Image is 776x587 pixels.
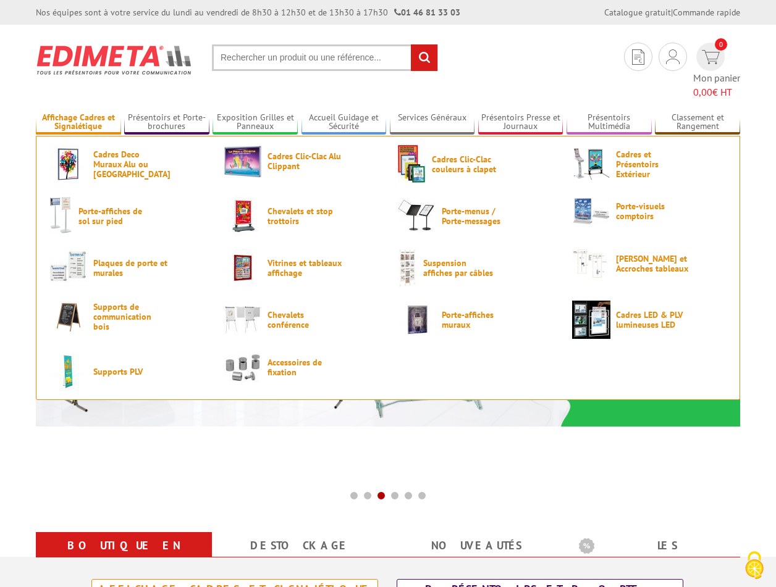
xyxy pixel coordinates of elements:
[423,258,497,278] span: Suspension affiches par câbles
[394,7,460,18] strong: 01 46 81 33 03
[398,197,436,235] img: Porte-menus / Porte-messages
[227,535,373,557] a: Destockage
[224,352,378,383] a: Accessoires de fixation
[398,249,552,287] a: Suspension affiches par câbles
[213,112,298,133] a: Exposition Grilles et Panneaux
[268,310,342,330] span: Chevalets conférence
[224,145,262,178] img: Cadres Clic-Clac Alu Clippant
[478,112,563,133] a: Présentoirs Presse et Journaux
[49,301,88,333] img: Supports de communication bois
[655,112,740,133] a: Classement et Rangement
[49,197,73,235] img: Porte-affiches de sol sur pied
[268,206,342,226] span: Chevalets et stop trottoirs
[36,6,460,19] div: Nos équipes sont à votre service du lundi au vendredi de 8h30 à 12h30 et de 13h30 à 17h30
[224,352,262,383] img: Accessoires de fixation
[673,7,740,18] a: Commande rapide
[49,249,88,287] img: Plaques de porte et murales
[666,49,680,64] img: devis rapide
[579,535,733,559] b: Les promotions
[49,352,204,391] a: Supports PLV
[49,197,204,235] a: Porte-affiches de sol sur pied
[93,149,167,179] span: Cadres Deco Muraux Alu ou [GEOGRAPHIC_DATA]
[702,50,720,64] img: devis rapide
[632,49,644,65] img: devis rapide
[224,301,378,339] a: Chevalets conférence
[693,85,740,99] span: € HT
[78,206,153,226] span: Porte-affiches de sol sur pied
[572,249,727,278] a: [PERSON_NAME] et Accroches tableaux
[49,352,88,391] img: Supports PLV
[51,535,197,579] a: Boutique en ligne
[398,301,436,339] img: Porte-affiches muraux
[224,145,378,178] a: Cadres Clic-Clac Alu Clippant
[268,151,342,171] span: Cadres Clic-Clac Alu Clippant
[124,112,209,133] a: Présentoirs et Porte-brochures
[49,249,204,287] a: Plaques de porte et murales
[572,197,610,225] img: Porte-visuels comptoirs
[224,301,262,339] img: Chevalets conférence
[398,301,552,339] a: Porte-affiches muraux
[442,310,516,330] span: Porte-affiches muraux
[212,44,438,71] input: Rechercher un produit ou une référence...
[36,37,193,83] img: Présentoir, panneau, stand - Edimeta - PLV, affichage, mobilier bureau, entreprise
[579,535,725,579] a: Les promotions
[302,112,387,133] a: Accueil Guidage et Sécurité
[693,86,712,98] span: 0,00
[36,112,121,133] a: Affichage Cadres et Signalétique
[224,249,378,287] a: Vitrines et tableaux affichage
[398,197,552,235] a: Porte-menus / Porte-messages
[567,112,652,133] a: Présentoirs Multimédia
[398,145,426,183] img: Cadres Clic-Clac couleurs à clapet
[572,301,610,339] img: Cadres LED & PLV lumineuses LED
[616,310,690,330] span: Cadres LED & PLV lumineuses LED
[268,357,342,377] span: Accessoires de fixation
[616,149,690,179] span: Cadres et Présentoirs Extérieur
[224,249,262,287] img: Vitrines et tableaux affichage
[93,367,167,377] span: Supports PLV
[93,302,167,331] span: Supports de communication bois
[403,535,549,557] a: nouveautés
[49,145,88,183] img: Cadres Deco Muraux Alu ou Bois
[572,197,727,225] a: Porte-visuels comptoirs
[572,249,610,278] img: Cimaises et Accroches tableaux
[715,38,727,51] span: 0
[390,112,475,133] a: Services Généraux
[572,145,727,183] a: Cadres et Présentoirs Extérieur
[733,545,776,587] button: Cookies (fenêtre modale)
[693,71,740,99] span: Mon panier
[398,145,552,183] a: Cadres Clic-Clac couleurs à clapet
[739,550,770,581] img: Cookies (fenêtre modale)
[224,197,378,235] a: Chevalets et stop trottoirs
[268,258,342,278] span: Vitrines et tableaux affichage
[432,154,506,174] span: Cadres Clic-Clac couleurs à clapet
[411,44,437,71] input: rechercher
[398,249,418,287] img: Suspension affiches par câbles
[572,145,610,183] img: Cadres et Présentoirs Extérieur
[93,258,167,278] span: Plaques de porte et murales
[442,206,516,226] span: Porte-menus / Porte-messages
[49,301,204,333] a: Supports de communication bois
[572,301,727,339] a: Cadres LED & PLV lumineuses LED
[616,201,690,221] span: Porte-visuels comptoirs
[224,197,262,235] img: Chevalets et stop trottoirs
[604,7,671,18] a: Catalogue gratuit
[604,6,740,19] div: |
[616,254,690,273] span: [PERSON_NAME] et Accroches tableaux
[693,43,740,99] a: devis rapide 0 Mon panier 0,00€ HT
[49,145,204,183] a: Cadres Deco Muraux Alu ou [GEOGRAPHIC_DATA]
